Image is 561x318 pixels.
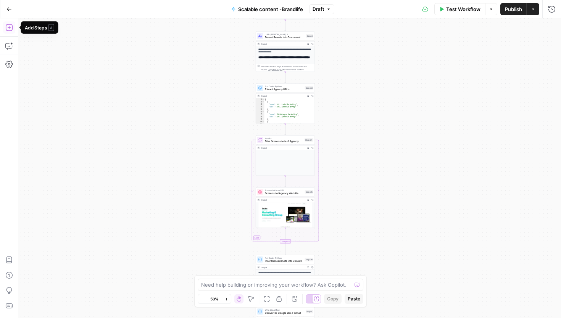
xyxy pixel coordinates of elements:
[227,3,308,15] button: Scalable content -Brandlife
[261,198,305,201] div: Output
[262,121,264,123] span: Toggle code folding, rows 10 through 13
[265,311,305,315] span: Convert to Google Doc Format
[306,34,313,38] div: Step 3
[265,189,303,192] span: Screenshot from URL
[261,146,305,149] div: Output
[265,256,303,260] span: Run Code · Python
[446,5,480,13] span: Test Workflow
[285,124,286,135] g: Edge from step_33 to step_34
[256,108,264,111] div: 5
[313,6,324,13] span: Draft
[210,296,219,302] span: 50%
[306,310,313,313] div: Step 4
[265,137,303,140] span: Iteration
[434,3,485,15] button: Test Workflow
[505,5,522,13] span: Publish
[305,190,313,194] div: Step 35
[324,294,342,304] button: Copy
[285,20,286,31] g: Edge from step_60 to step_3
[280,239,291,243] div: Complete
[256,118,264,121] div: 9
[265,85,303,88] span: Run Code · Python
[262,98,264,101] span: Toggle code folding, rows 1 through 30
[256,150,315,176] img: https---bankercreative.com_1749889348.png%22]
[256,202,315,232] img: https---bankercreative.com_1749889348.png
[261,94,305,97] div: Output
[256,135,315,176] div: LoopIterationTake Screenshots of Agency WebsitesStep 34Output
[305,258,313,261] div: Step 36
[327,295,339,302] span: Copy
[305,138,313,142] div: Step 34
[256,98,264,101] div: 1
[265,33,305,36] span: LLM · [PERSON_NAME] 4
[261,65,313,71] div: This output is too large & has been abbreviated for review. to view the full content.
[261,266,305,269] div: Output
[256,116,264,118] div: 8
[265,140,303,143] span: Take Screenshots of Agency Websites
[256,103,264,106] div: 3
[348,295,360,302] span: Paste
[25,24,54,31] div: Add Steps
[256,239,315,243] div: Complete
[285,72,286,83] g: Edge from step_3 to step_33
[500,3,527,15] button: Publish
[48,24,54,31] span: A
[262,111,264,114] span: Toggle code folding, rows 6 through 9
[256,83,315,124] div: Run Code · PythonExtract Agency URLsStep 33Output[ { "name":"Altitude Marketing", "url":"[URL][DO...
[268,68,282,71] span: Copy the output
[256,121,264,123] div: 10
[256,123,264,126] div: 11
[256,187,315,228] div: Screenshot from URLScreenshot Agency WebsiteStep 35Output
[305,86,313,90] div: Step 33
[309,4,334,14] button: Draft
[256,106,264,109] div: 4
[265,88,303,91] span: Extract Agency URLs
[265,308,305,312] span: Write Liquid Text
[345,294,363,304] button: Paste
[265,191,303,195] span: Screenshot Agency Website
[285,176,286,187] g: Edge from step_34 to step_35
[238,5,303,13] span: Scalable content -Brandlife
[261,42,305,45] div: Output
[265,36,305,39] span: Format Results into Document
[262,101,264,104] span: Toggle code folding, rows 2 through 5
[256,111,264,114] div: 6
[256,101,264,104] div: 2
[265,259,303,263] span: Insert Screenshots into Content
[285,243,286,255] g: Edge from step_34-iteration-end to step_36
[256,113,264,116] div: 7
